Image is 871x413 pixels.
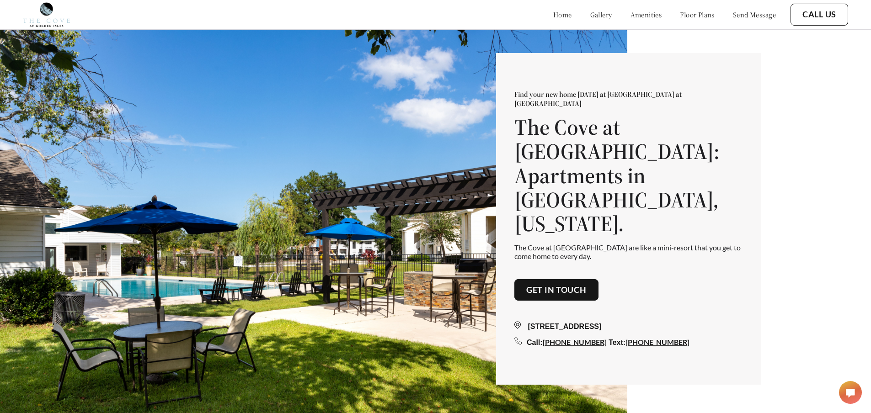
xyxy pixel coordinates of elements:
[514,321,743,332] div: [STREET_ADDRESS]
[791,4,848,26] button: Call Us
[680,10,715,19] a: floor plans
[23,2,70,27] img: Company logo
[543,338,607,346] a: [PHONE_NUMBER]
[527,339,543,346] span: Call:
[802,10,836,20] a: Call Us
[590,10,612,19] a: gallery
[526,285,587,295] a: Get in touch
[631,10,662,19] a: amenities
[609,339,625,346] span: Text:
[553,10,572,19] a: home
[514,115,743,236] h1: The Cove at [GEOGRAPHIC_DATA]: Apartments in [GEOGRAPHIC_DATA], [US_STATE].
[514,90,743,108] p: Find your new home [DATE] at [GEOGRAPHIC_DATA] at [GEOGRAPHIC_DATA]
[733,10,776,19] a: send message
[514,279,598,301] button: Get in touch
[625,338,689,346] a: [PHONE_NUMBER]
[514,243,743,260] p: The Cove at [GEOGRAPHIC_DATA] are like a mini-resort that you get to come home to every day.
